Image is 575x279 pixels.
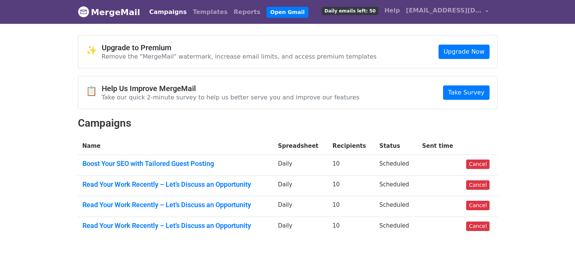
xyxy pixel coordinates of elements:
[273,175,328,196] td: Daily
[328,137,375,155] th: Recipients
[466,160,489,169] a: Cancel
[102,84,360,93] h4: Help Us Improve MergeMail
[82,180,269,189] a: Read Your Work Recently – Let’s Discuss an Opportunity
[466,222,489,231] a: Cancel
[267,7,308,18] a: Open Gmail
[78,137,274,155] th: Name
[78,117,498,130] h2: Campaigns
[273,155,328,176] td: Daily
[231,5,263,20] a: Reports
[328,217,375,237] td: 10
[375,196,418,217] td: Scheduled
[86,45,102,56] span: ✨
[381,3,403,18] a: Help
[273,217,328,237] td: Daily
[78,4,140,20] a: MergeMail
[403,3,491,21] a: [EMAIL_ADDRESS][DOMAIN_NAME]
[273,137,328,155] th: Spreadsheet
[406,6,482,15] span: [EMAIL_ADDRESS][DOMAIN_NAME]
[375,217,418,237] td: Scheduled
[82,201,269,209] a: Read Your Work Recently – Let’s Discuss an Opportunity
[443,85,489,100] a: Take Survey
[328,155,375,176] td: 10
[82,160,269,168] a: Boost Your SEO with Tailored Guest Posting
[328,175,375,196] td: 10
[82,222,269,230] a: Read Your Work Recently – Let’s Discuss an Opportunity
[322,7,378,15] span: Daily emails left: 50
[146,5,190,20] a: Campaigns
[466,201,489,210] a: Cancel
[78,6,89,17] img: MergeMail logo
[375,137,418,155] th: Status
[439,45,489,59] a: Upgrade Now
[319,3,381,18] a: Daily emails left: 50
[102,53,377,60] p: Remove the "MergeMail" watermark, increase email limits, and access premium templates
[190,5,231,20] a: Templates
[466,180,489,190] a: Cancel
[375,175,418,196] td: Scheduled
[102,43,377,52] h4: Upgrade to Premium
[328,196,375,217] td: 10
[102,93,360,101] p: Take our quick 2-minute survey to help us better serve you and improve our features
[375,155,418,176] td: Scheduled
[86,86,102,97] span: 📋
[273,196,328,217] td: Daily
[417,137,462,155] th: Sent time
